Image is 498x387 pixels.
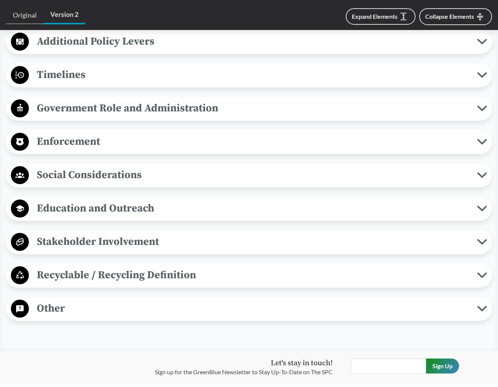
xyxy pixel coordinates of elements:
[9,66,489,85] button: Timelines
[43,6,85,24] a: Version 2
[346,8,415,25] button: Expand Elements
[29,100,477,117] span: Government Role and Administration
[9,199,489,218] button: Education and Outreach
[29,66,477,83] span: Timelines
[9,299,489,318] button: Other
[9,32,489,51] button: Additional Policy Levers
[29,267,477,283] span: Recyclable / Recycling Definition
[426,358,459,373] input: Sign Up
[9,232,489,252] button: Stakeholder Involvement
[29,133,477,150] span: Enforcement
[29,300,477,317] span: Other
[9,166,489,185] button: Social Considerations
[29,33,477,50] span: Additional Policy Levers
[29,166,477,183] span: Social Considerations
[271,358,333,368] strong: Let's stay in touch!
[6,7,43,24] a: Original
[29,233,477,250] span: Stakeholder Involvement
[29,200,477,217] span: Education and Outreach
[419,8,492,25] button: Collapse Elements
[9,99,489,118] button: Government Role and Administration
[9,132,489,151] button: Enforcement
[9,266,489,285] button: Recyclable / Recycling Definition
[155,367,333,376] p: Sign up for the GreenBlue Newsletter to Stay Up-To-Date on The SPC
